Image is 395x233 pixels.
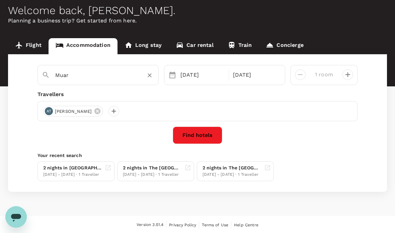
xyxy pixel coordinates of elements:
[169,221,196,229] a: Privacy Policy
[145,71,154,80] button: Clear
[234,221,258,229] a: Help Centre
[37,152,358,159] p: Your recent search
[8,4,387,17] div: Welcome back , [PERSON_NAME] .
[51,108,96,115] span: [PERSON_NAME]
[8,38,49,54] a: Flight
[169,38,221,54] a: Car rental
[202,223,228,227] span: Terms of Use
[203,164,261,171] div: 2 nights in The [GEOGRAPHIC_DATA]
[123,164,182,171] div: 2 nights in The [GEOGRAPHIC_DATA]
[45,107,53,115] div: AT
[55,70,136,80] input: Search cities, hotels, work locations
[230,68,280,82] div: [DATE]
[311,69,337,80] input: Add rooms
[43,171,102,178] div: [DATE] - [DATE] · 1 Traveller
[117,38,169,54] a: Long stay
[234,223,258,227] span: Help Centre
[43,164,102,171] div: 2 nights in [GEOGRAPHIC_DATA]
[43,106,103,116] div: AT[PERSON_NAME]
[173,127,222,144] button: Find hotels
[221,38,259,54] a: Train
[259,38,310,54] a: Concierge
[203,171,261,178] div: [DATE] - [DATE] · 1 Traveller
[37,90,358,98] div: Travellers
[49,38,117,54] a: Accommodation
[154,75,155,76] button: Open
[178,68,227,82] div: [DATE]
[123,171,182,178] div: [DATE] - [DATE] · 1 Traveller
[202,221,228,229] a: Terms of Use
[8,17,387,25] p: Planning a business trip? Get started from here.
[5,206,27,228] iframe: Button to launch messaging window
[137,222,163,228] span: Version 3.51.4
[169,223,196,227] span: Privacy Policy
[342,69,353,80] button: decrease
